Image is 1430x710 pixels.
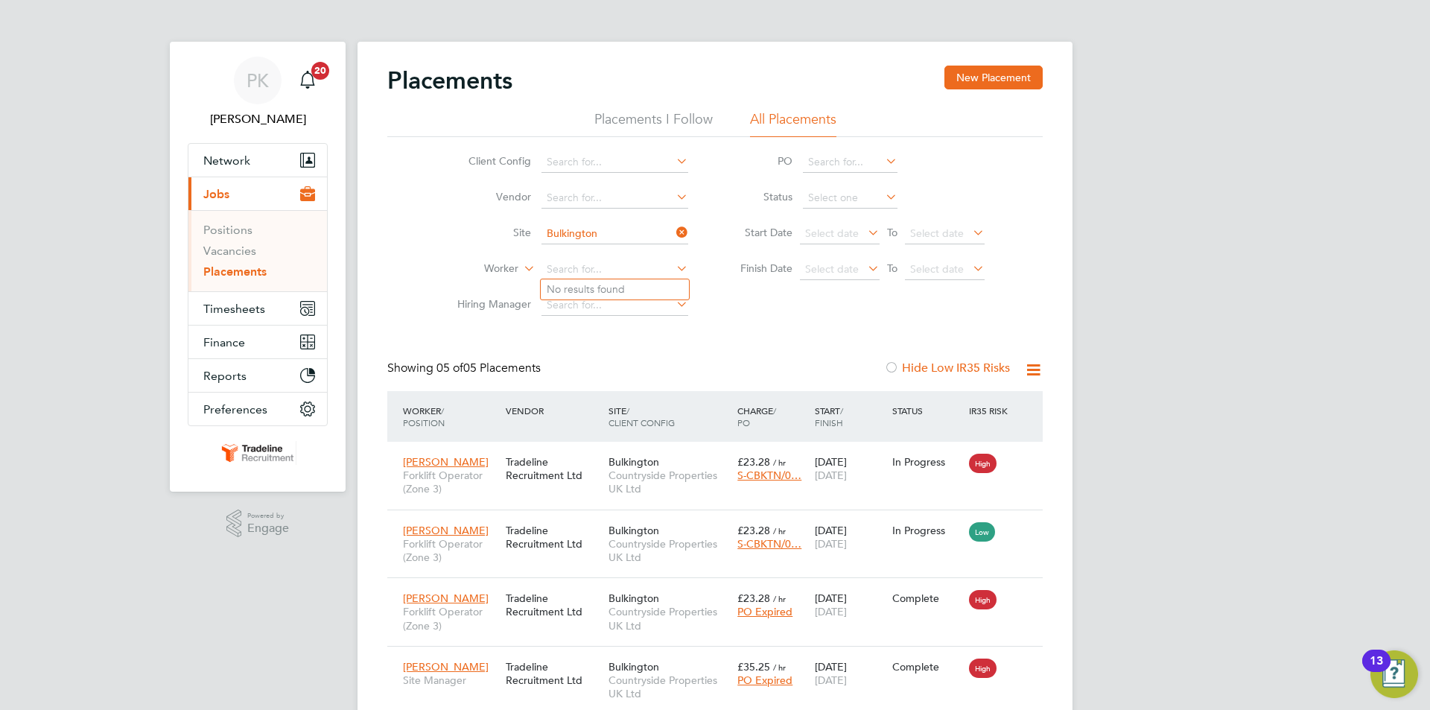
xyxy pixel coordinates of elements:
div: Complete [892,592,962,605]
span: Forklift Operator (Zone 3) [403,537,498,564]
div: [DATE] [811,448,889,489]
span: £35.25 [737,660,770,673]
a: [PERSON_NAME]Site ManagerTradeline Recruitment LtdBulkingtonCountryside Properties UK Ltd£35.25 /... [399,652,1043,665]
label: Vendor [445,190,531,203]
div: 13 [1370,661,1383,680]
span: Preferences [203,402,267,416]
span: Select date [805,262,859,276]
span: [PERSON_NAME] [403,455,489,469]
label: Site [445,226,531,239]
a: [PERSON_NAME]Forklift Operator (Zone 3)Tradeline Recruitment LtdBulkingtonCountryside Properties ... [399,447,1043,460]
button: Jobs [188,177,327,210]
input: Search for... [541,152,688,173]
div: Vendor [502,397,605,424]
span: Finance [203,335,245,349]
div: Worker [399,397,502,436]
span: 20 [311,62,329,80]
span: / PO [737,405,776,428]
span: 05 Placements [436,361,541,375]
span: Patrick Knight [188,110,328,128]
span: [PERSON_NAME] [403,524,489,537]
h2: Placements [387,66,512,95]
span: [PERSON_NAME] [403,592,489,605]
div: Tradeline Recruitment Ltd [502,448,605,489]
span: [DATE] [815,605,847,618]
span: [DATE] [815,673,847,687]
label: Client Config [445,154,531,168]
button: Reports [188,359,327,392]
span: Bulkington [608,592,659,605]
div: Jobs [188,210,327,291]
button: Open Resource Center, 13 new notifications [1370,650,1418,698]
a: [PERSON_NAME]Forklift Operator (Zone 3)Tradeline Recruitment LtdBulkingtonCountryside Properties ... [399,583,1043,596]
a: 20 [293,57,322,104]
span: / hr [773,593,786,604]
div: Tradeline Recruitment Ltd [502,516,605,558]
span: PK [247,71,269,90]
button: Preferences [188,393,327,425]
div: Complete [892,660,962,673]
a: Placements [203,264,267,279]
nav: Main navigation [170,42,346,492]
span: Bulkington [608,660,659,673]
span: Countryside Properties UK Ltd [608,537,730,564]
li: All Placements [750,110,836,137]
span: Select date [910,226,964,240]
label: Status [725,190,792,203]
div: Start [811,397,889,436]
div: Site [605,397,734,436]
img: tradelinerecruitment-logo-retina.png [219,441,296,465]
div: Tradeline Recruitment Ltd [502,653,605,694]
button: Timesheets [188,292,327,325]
span: Countryside Properties UK Ltd [608,605,730,632]
label: Worker [433,262,518,276]
input: Search for... [541,259,688,280]
span: £23.28 [737,592,770,605]
span: / hr [773,662,786,673]
label: Finish Date [725,262,792,275]
input: Search for... [803,152,897,173]
span: Reports [203,369,247,383]
div: [DATE] [811,584,889,626]
div: IR35 Risk [965,397,1017,424]
label: PO [725,154,792,168]
span: Timesheets [203,302,265,316]
a: PK[PERSON_NAME] [188,57,328,128]
span: To [883,259,902,278]
button: Finance [188,326,327,358]
button: New Placement [944,66,1043,89]
span: High [969,659,997,678]
span: High [969,454,997,473]
a: Powered byEngage [226,510,290,538]
span: To [883,223,902,242]
div: Status [889,397,966,424]
input: Search for... [541,295,688,316]
span: / Client Config [608,405,675,428]
span: Select date [910,262,964,276]
span: Countryside Properties UK Ltd [608,469,730,495]
a: Go to home page [188,441,328,465]
span: Engage [247,522,289,535]
span: / Finish [815,405,843,428]
span: S-CBKTN/0… [737,537,801,551]
div: [DATE] [811,653,889,694]
span: Bulkington [608,455,659,469]
span: Bulkington [608,524,659,537]
span: / hr [773,525,786,536]
span: High [969,590,997,609]
label: Start Date [725,226,792,239]
span: Countryside Properties UK Ltd [608,673,730,700]
span: Forklift Operator (Zone 3) [403,469,498,495]
div: In Progress [892,455,962,469]
button: Network [188,144,327,177]
span: Network [203,153,250,168]
a: [PERSON_NAME]Forklift Operator (Zone 3)Tradeline Recruitment LtdBulkingtonCountryside Properties ... [399,516,1043,528]
span: Forklift Operator (Zone 3) [403,605,498,632]
input: Search for... [541,224,688,244]
label: Hide Low IR35 Risks [884,361,1010,375]
input: Search for... [541,188,688,209]
div: Tradeline Recruitment Ltd [502,584,605,626]
span: Low [969,522,995,542]
span: Select date [805,226,859,240]
li: No results found [541,279,689,299]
